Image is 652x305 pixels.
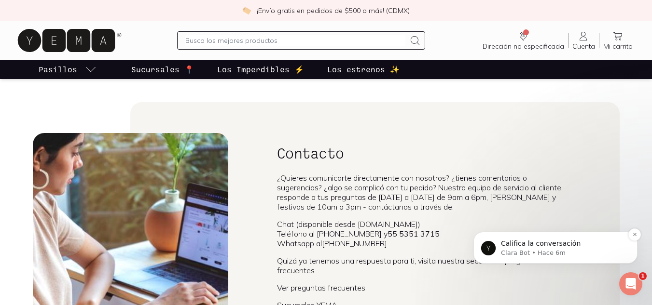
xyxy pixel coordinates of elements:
span: 1 [639,272,647,280]
h2: Contacto [277,144,570,161]
img: Profile image for Clara Bot [22,69,37,85]
span: Cuenta [572,42,595,51]
iframe: Intercom live chat [619,272,642,295]
img: check [242,6,251,15]
div: Las respuestas te llegarán aquí y por correo electrónico: ✉️ [15,103,151,141]
div: Alejandra dice… [8,178,185,200]
img: Profile image for Clara Bot [28,7,43,23]
p: Sucursales 📍 [131,64,194,75]
div: Profile image for Alejandra [29,180,39,189]
div: Buen día, puedes enviar tu propuesta y datos de contacto a [15,206,151,235]
a: Sucursales 📍 [129,60,196,79]
p: Los Imperdibles ⚡️ [217,64,304,75]
button: go back [6,6,25,24]
div: Nuestro tiempo de respuesta habitual 🕒 [15,146,151,164]
input: Busca los mejores productos [185,35,406,46]
span: Califica la conversación [42,68,122,76]
a: Ver preguntas frecuentes [277,283,365,292]
button: Dismiss notification [169,57,182,70]
div: muchas gracias [117,248,185,269]
div: Clara Bot dice… [8,97,185,178]
h1: [PERSON_NAME] [47,4,110,11]
li: Chat (disponible desde [DOMAIN_NAME]) [277,219,570,229]
p: Quizá ya tenemos una respuesta para ti, visita nuestra sección de preguntas frecuentes [277,256,570,275]
div: Las respuestas te llegarán aquí y por correo electrónico:✉️[EMAIL_ADDRESS][DOMAIN_NAME]Nuestro ti... [8,97,158,171]
a: Los Imperdibles ⚡️ [215,60,306,79]
div: joined the conversation [42,180,165,189]
p: Pasillos [39,64,77,75]
p: ¿Quieres comunicarte directamente con nosotros? ¿tienes comentarios o sugerencias? ¿algo se compl... [277,173,570,212]
span: Dirección no especificada [483,42,564,51]
div: Buen día, puedes enviar tu propuesta y datos de contacto a[EMAIL_ADDRESS][DOMAIN_NAME] [8,200,158,240]
b: [EMAIL_ADDRESS][DOMAIN_NAME] [15,122,92,140]
a: pasillo-todos-link [37,60,98,79]
b: 55 5351 3715 [388,229,440,239]
a: Cuenta [569,30,599,51]
a: Dirección no especificada [479,30,568,51]
p: El equipo también puede ayudar [47,11,148,26]
div: muchas gracias [125,253,178,263]
li: Teléfono al [PHONE_NUMBER] y [277,229,570,239]
div: Alejandra dice… [8,200,185,248]
iframe: Intercom notifications mensaje [459,171,652,279]
p: Message from Clara Bot, sent Hace 6m [42,78,166,86]
b: menos de 2 minutos [24,156,101,163]
div: message notification from Clara Bot, Hace 6m. Califica la conversación [14,61,179,93]
span: Mi carrito [603,42,633,51]
a: Mi carrito [599,30,637,51]
li: Whatsapp al [277,239,570,248]
a: [PHONE_NUMBER] [322,239,387,248]
a: Los estrenos ✨ [325,60,402,79]
p: Los estrenos ✨ [327,64,400,75]
button: Inicio [151,6,169,24]
a: [EMAIL_ADDRESS][DOMAIN_NAME] [51,66,169,73]
b: [PERSON_NAME] [42,181,96,188]
p: ¡Envío gratis en pedidos de $500 o más! (CDMX) [257,6,410,15]
div: user dice… [8,248,185,277]
div: Cerrar [169,6,187,23]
